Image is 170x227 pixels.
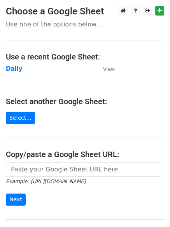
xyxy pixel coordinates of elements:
[6,178,86,184] small: Example: [URL][DOMAIN_NAME]
[6,112,35,124] a: Select...
[6,65,23,72] a: Daily
[6,194,26,206] input: Next
[6,52,164,61] h4: Use a recent Google Sheet:
[6,97,164,106] h4: Select another Google Sheet:
[6,162,160,177] input: Paste your Google Sheet URL here
[6,150,164,159] h4: Copy/paste a Google Sheet URL:
[95,65,115,72] a: View
[6,6,164,17] h3: Choose a Google Sheet
[103,66,115,72] small: View
[6,20,164,28] p: Use one of the options below...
